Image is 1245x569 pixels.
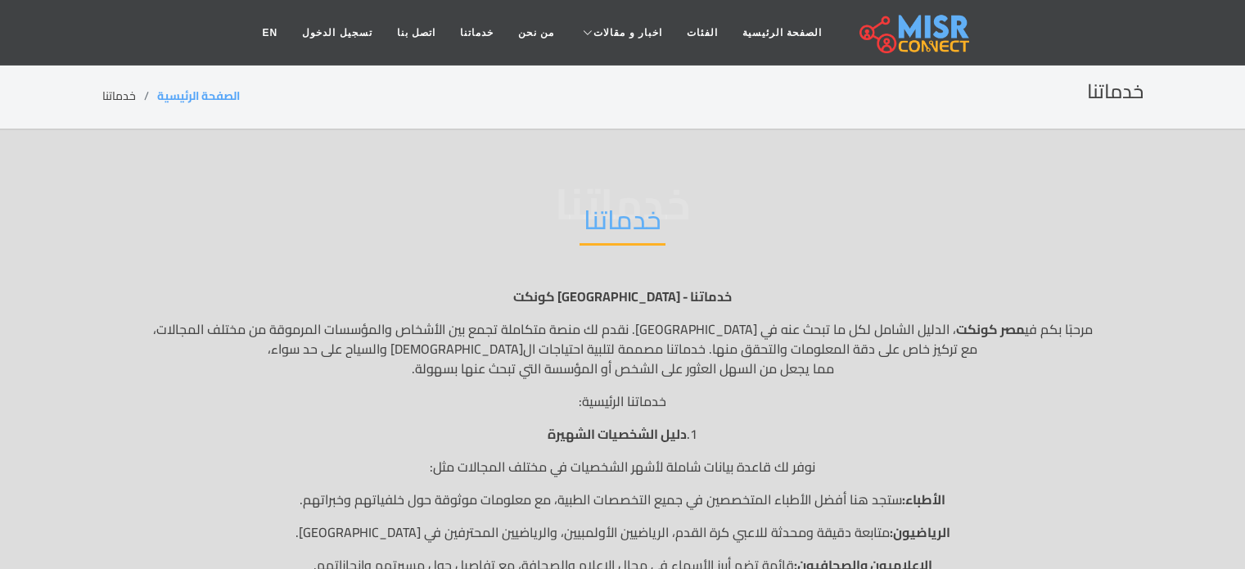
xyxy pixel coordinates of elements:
p: ستجد هنا أفضل الأطباء المتخصصين في جميع التخصصات الطبية، مع معلومات موثوقة حول خلفياتهم وخبراتهم. [102,490,1144,509]
img: main.misr_connect [859,12,969,53]
span: اخبار و مقالات [593,25,662,40]
a: الفئات [674,17,730,48]
a: اخبار و مقالات [566,17,674,48]
a: من نحن [506,17,566,48]
li: خدماتنا [102,88,157,105]
p: 1. [102,424,1144,444]
p: نوفر لك قاعدة بيانات شاملة لأشهر الشخصيات في مختلف المجالات مثل: [102,457,1144,476]
a: الصفحة الرئيسية [157,85,240,106]
strong: خدماتنا - [GEOGRAPHIC_DATA] كونكت [513,284,732,309]
strong: مصر كونكت [956,317,1025,341]
a: الصفحة الرئيسية [730,17,834,48]
p: متابعة دقيقة ومحدثة للاعبي كرة القدم، الرياضيين الأولمبيين، والرياضيين المحترفين في [GEOGRAPHIC_D... [102,522,1144,542]
p: مرحبًا بكم في ، الدليل الشامل لكل ما تبحث عنه في [GEOGRAPHIC_DATA]. نقدم لك منصة متكاملة تجمع بين... [102,319,1144,378]
a: خدماتنا [448,17,506,48]
p: خدماتنا الرئيسية: [102,391,1144,411]
strong: دليل الشخصيات الشهيرة [548,422,687,446]
h2: خدماتنا [580,204,665,246]
strong: الرياضيون: [890,520,950,544]
a: اتصل بنا [385,17,448,48]
strong: الأطباء: [902,487,945,512]
a: تسجيل الدخول [290,17,384,48]
a: EN [250,17,291,48]
h2: خدماتنا [1087,80,1144,104]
